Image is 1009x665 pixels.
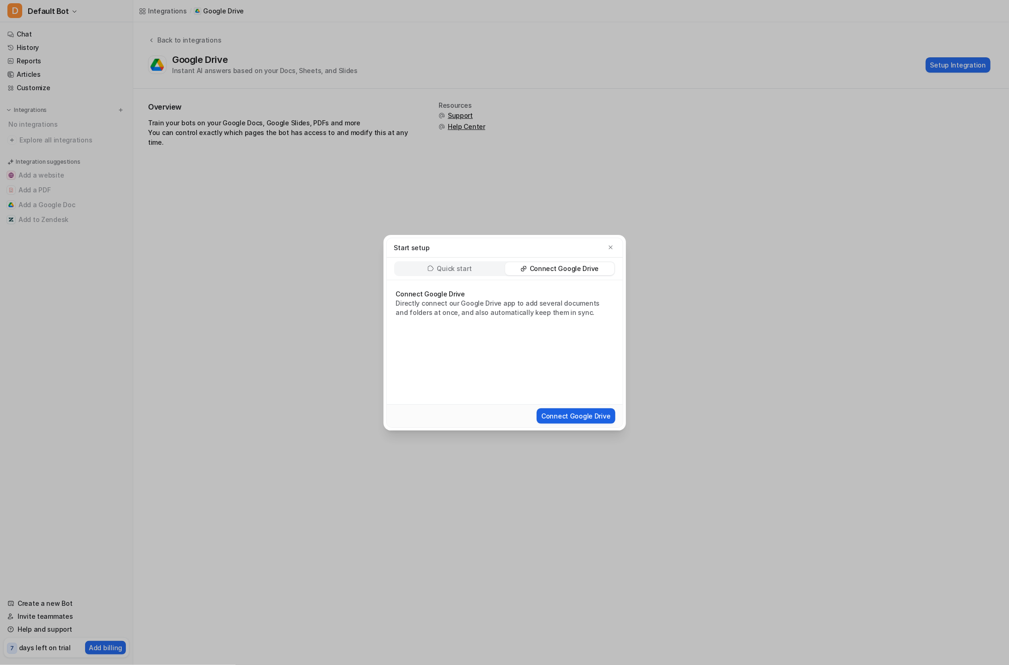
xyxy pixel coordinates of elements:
p: Connect Google Drive [530,264,599,273]
button: Connect Google Drive [537,408,615,424]
p: Quick start [437,264,472,273]
p: Directly connect our Google Drive app to add several documents and folders at once, and also auto... [396,299,613,317]
p: Start setup [394,243,430,252]
p: Connect Google Drive [396,289,613,299]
